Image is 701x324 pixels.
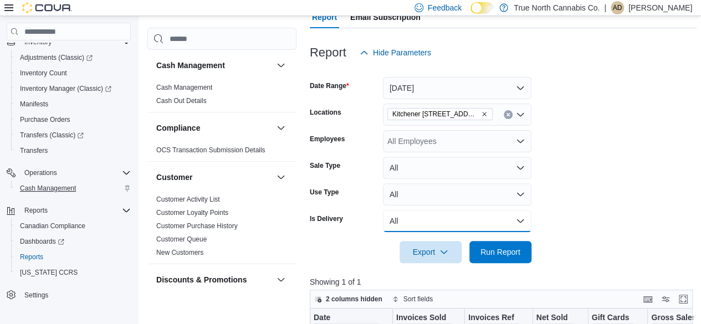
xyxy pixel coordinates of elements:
[16,113,75,126] a: Purchase Orders
[2,165,135,181] button: Operations
[16,82,116,95] a: Inventory Manager (Classic)
[383,183,531,205] button: All
[20,53,93,62] span: Adjustments (Classic)
[11,143,135,158] button: Transfers
[20,184,76,193] span: Cash Management
[156,274,247,285] h3: Discounts & Promotions
[11,181,135,196] button: Cash Management
[156,195,220,204] span: Customer Activity List
[156,196,220,203] a: Customer Activity List
[20,253,43,261] span: Reports
[147,143,296,161] div: Compliance
[403,295,433,304] span: Sort fields
[469,241,531,263] button: Run Report
[16,97,131,111] span: Manifests
[11,96,135,112] button: Manifests
[24,168,57,177] span: Operations
[11,234,135,249] a: Dashboards
[156,248,203,257] span: New Customers
[16,51,97,64] a: Adjustments (Classic)
[383,157,531,179] button: All
[392,109,479,120] span: Kitchener [STREET_ADDRESS]
[24,291,48,300] span: Settings
[156,60,225,71] h3: Cash Management
[20,166,62,179] button: Operations
[147,193,296,264] div: Customer
[20,288,131,302] span: Settings
[480,246,520,258] span: Run Report
[310,188,339,197] label: Use Type
[591,313,635,323] div: Gift Cards
[677,292,690,306] button: Enter fullscreen
[312,6,337,28] span: Report
[156,146,265,155] span: OCS Transaction Submission Details
[156,122,272,133] button: Compliance
[310,214,343,223] label: Is Delivery
[156,249,203,256] a: New Customers
[156,83,212,92] span: Cash Management
[310,46,346,59] h3: Report
[156,60,272,71] button: Cash Management
[383,210,531,232] button: All
[16,51,131,64] span: Adjustments (Classic)
[156,209,228,217] a: Customer Loyalty Points
[20,237,64,246] span: Dashboards
[383,77,531,99] button: [DATE]
[16,266,131,279] span: Washington CCRS
[314,313,380,323] div: Date
[156,222,238,230] a: Customer Purchase History
[20,69,67,78] span: Inventory Count
[396,313,452,323] div: Invoices Sold
[604,1,606,14] p: |
[274,121,288,135] button: Compliance
[326,295,382,304] span: 2 columns hidden
[274,171,288,184] button: Customer
[468,313,520,323] div: Invoices Ref
[16,128,131,142] span: Transfers (Classic)
[11,218,135,234] button: Canadian Compliance
[16,250,48,264] a: Reports
[274,59,288,72] button: Cash Management
[16,250,131,264] span: Reports
[156,172,272,183] button: Customer
[2,203,135,218] button: Reports
[274,273,288,286] button: Discounts & Promotions
[16,128,88,142] a: Transfers (Classic)
[16,82,131,95] span: Inventory Manager (Classic)
[156,122,200,133] h3: Compliance
[20,131,84,140] span: Transfers (Classic)
[628,1,692,14] p: [PERSON_NAME]
[16,219,131,233] span: Canadian Compliance
[387,108,493,120] span: Kitchener 1 Queen St
[16,97,53,111] a: Manifests
[20,84,111,93] span: Inventory Manager (Classic)
[2,287,135,303] button: Settings
[388,292,437,306] button: Sort fields
[16,113,131,126] span: Purchase Orders
[24,206,48,215] span: Reports
[611,1,624,14] div: Alexander Davidd
[310,135,345,143] label: Employees
[16,144,52,157] a: Transfers
[20,204,131,217] span: Reports
[16,144,131,157] span: Transfers
[310,276,697,287] p: Showing 1 of 1
[20,204,52,217] button: Reports
[20,100,48,109] span: Manifests
[350,6,421,28] span: Email Subscription
[156,96,207,105] span: Cash Out Details
[11,127,135,143] a: Transfers (Classic)
[16,182,80,195] a: Cash Management
[516,110,525,119] button: Open list of options
[659,292,672,306] button: Display options
[310,161,340,170] label: Sale Type
[310,108,341,117] label: Locations
[20,222,85,230] span: Canadian Compliance
[516,137,525,146] button: Open list of options
[156,235,207,243] a: Customer Queue
[481,111,488,117] button: Remove Kitchener 1 Queen St from selection in this group
[156,172,192,183] h3: Customer
[613,1,622,14] span: AD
